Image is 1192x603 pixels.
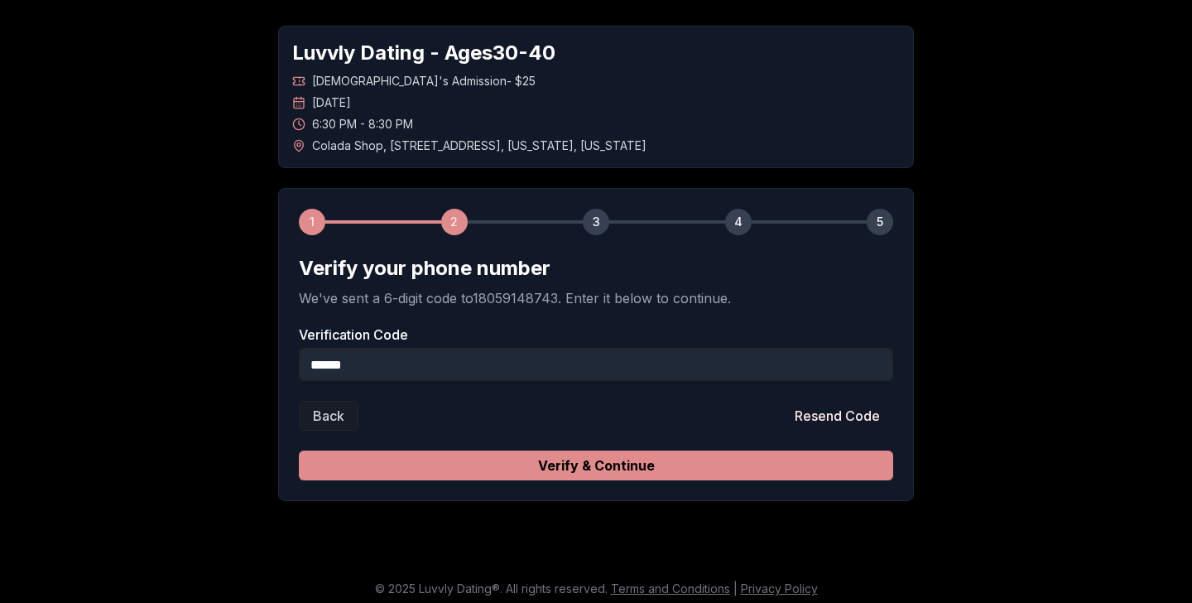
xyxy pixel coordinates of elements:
[741,581,818,596] a: Privacy Policy
[299,288,893,308] p: We've sent a 6-digit code to 18059148743 . Enter it below to continue.
[725,209,752,235] div: 4
[292,40,900,66] h1: Luvvly Dating - Ages 30 - 40
[312,137,646,154] span: Colada Shop , [STREET_ADDRESS] , [US_STATE] , [US_STATE]
[611,581,730,596] a: Terms and Conditions
[299,401,358,431] button: Back
[312,116,413,133] span: 6:30 PM - 8:30 PM
[583,209,609,235] div: 3
[867,209,893,235] div: 5
[299,328,893,341] label: Verification Code
[781,401,893,431] button: Resend Code
[312,73,536,89] span: [DEMOGRAPHIC_DATA]'s Admission - $25
[299,209,325,235] div: 1
[441,209,468,235] div: 2
[299,451,893,480] button: Verify & Continue
[312,94,351,111] span: [DATE]
[733,581,738,596] span: |
[299,255,893,282] h2: Verify your phone number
